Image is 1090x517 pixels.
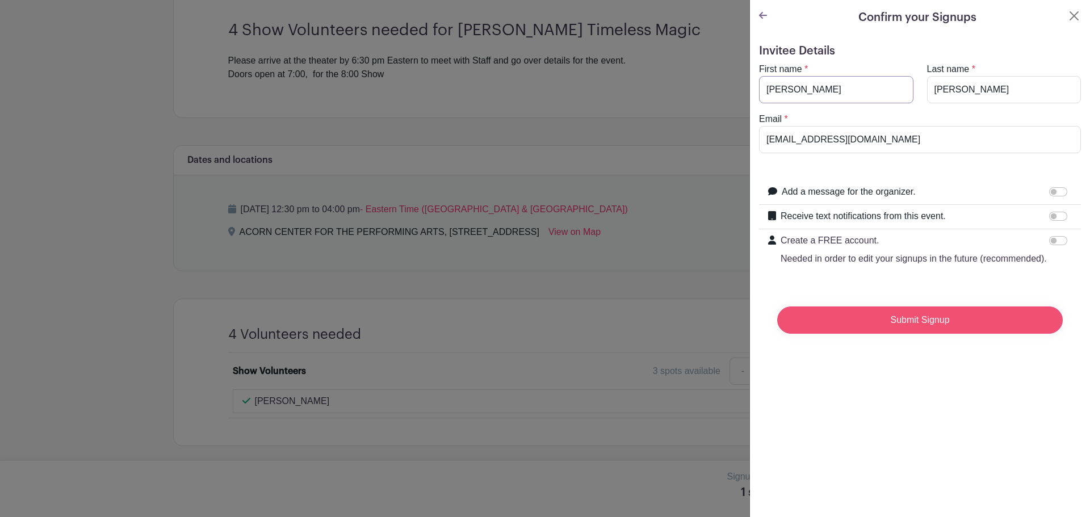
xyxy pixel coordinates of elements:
[927,62,970,76] label: Last name
[759,62,802,76] label: First name
[782,185,916,199] label: Add a message for the organizer.
[777,306,1063,334] input: Submit Signup
[1067,9,1081,23] button: Close
[781,234,1047,247] p: Create a FREE account.
[759,112,782,126] label: Email
[858,9,976,26] h5: Confirm your Signups
[781,252,1047,266] p: Needed in order to edit your signups in the future (recommended).
[781,209,946,223] label: Receive text notifications from this event.
[759,44,1081,58] h5: Invitee Details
